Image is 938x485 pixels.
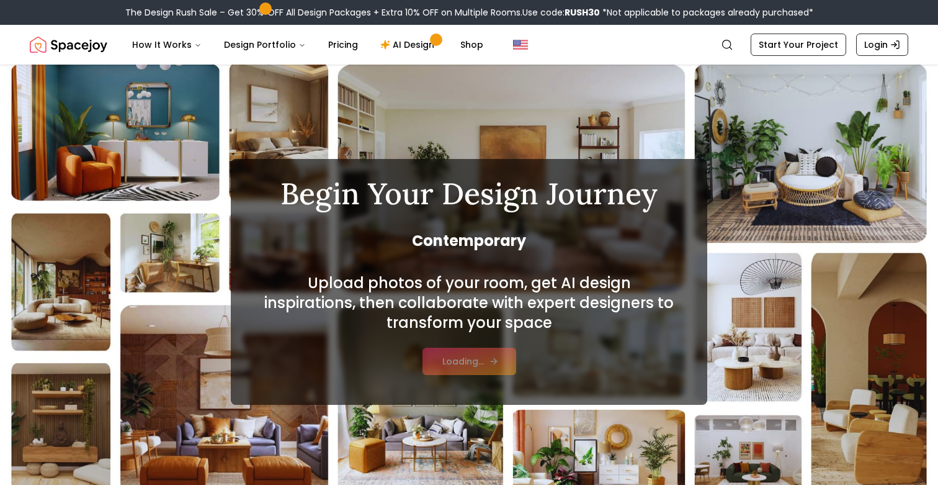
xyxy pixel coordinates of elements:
[30,32,107,57] img: Spacejoy Logo
[261,179,677,209] h1: Begin Your Design Journey
[856,34,908,56] a: Login
[450,32,493,57] a: Shop
[513,37,528,52] img: United States
[30,25,908,65] nav: Global
[751,34,846,56] a: Start Your Project
[565,6,600,19] b: RUSH30
[318,32,368,57] a: Pricing
[122,32,212,57] button: How It Works
[261,231,677,251] span: Contemporary
[122,32,493,57] nav: Main
[370,32,448,57] a: AI Design
[125,6,813,19] div: The Design Rush Sale – Get 30% OFF All Design Packages + Extra 10% OFF on Multiple Rooms.
[214,32,316,57] button: Design Portfolio
[600,6,813,19] span: *Not applicable to packages already purchased*
[261,273,677,333] h2: Upload photos of your room, get AI design inspirations, then collaborate with expert designers to...
[30,32,107,57] a: Spacejoy
[522,6,600,19] span: Use code:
